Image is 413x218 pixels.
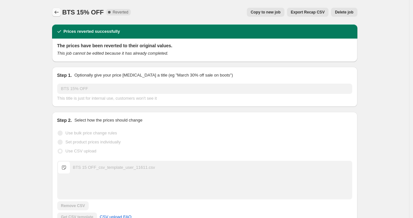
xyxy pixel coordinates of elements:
[62,9,104,16] span: BTS 15% OFF
[291,10,325,15] span: Export Recap CSV
[66,149,96,153] span: Use CSV upload
[112,10,128,15] span: Reverted
[247,8,284,17] button: Copy to new job
[331,8,357,17] button: Delete job
[64,28,120,35] h2: Prices reverted successfully
[74,72,233,78] p: Optionally give your price [MEDICAL_DATA] a title (eg "March 30% off sale on boots")
[57,96,157,101] span: This title is just for internal use, customers won't see it
[287,8,328,17] button: Export Recap CSV
[66,140,121,144] span: Set product prices individually
[57,51,168,56] i: This job cannot be edited because it has already completed.
[52,8,61,17] button: Price change jobs
[57,42,352,49] h2: The prices have been reverted to their original values.
[251,10,281,15] span: Copy to new job
[73,164,155,171] div: BTS 15 OFF_csv_template_user_11611.csv
[74,117,142,123] p: Select how the prices should change
[57,117,72,123] h2: Step 2.
[57,72,72,78] h2: Step 1.
[335,10,353,15] span: Delete job
[66,131,117,135] span: Use bulk price change rules
[57,84,352,94] input: 30% off holiday sale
